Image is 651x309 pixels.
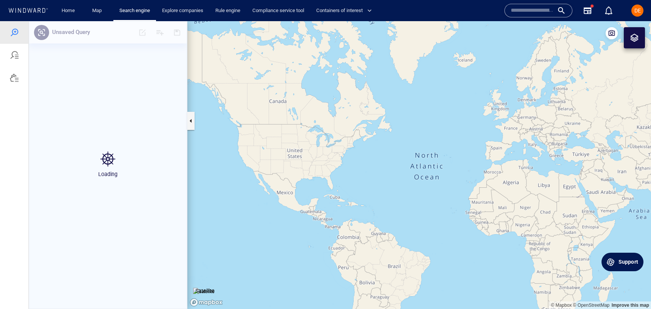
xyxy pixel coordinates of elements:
[249,4,307,17] a: Compliance service tool
[612,281,649,287] a: Map feedback
[193,267,215,274] img: satellite
[619,275,645,303] iframe: Chat
[116,4,153,17] a: Search engine
[59,4,78,17] a: Home
[634,8,641,14] span: DE
[86,4,110,17] button: Map
[195,265,215,274] p: Satellite
[190,277,223,286] a: Mapbox logo
[98,148,118,158] p: Loading
[551,281,572,287] a: Mapbox
[89,4,107,17] a: Map
[630,3,645,18] button: DE
[159,4,206,17] a: Explore companies
[212,4,243,17] a: Rule engine
[604,6,613,15] div: Notification center
[56,4,80,17] button: Home
[316,6,372,15] span: Containers of interest
[313,4,378,17] button: Containers of interest
[573,281,609,287] a: OpenStreetMap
